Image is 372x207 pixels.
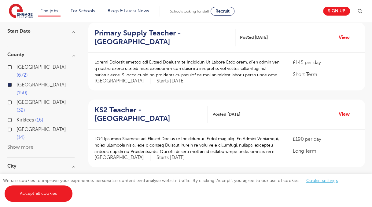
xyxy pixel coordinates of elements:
[17,127,66,132] span: [GEOGRAPHIC_DATA]
[339,110,354,118] a: View
[17,100,66,105] span: [GEOGRAPHIC_DATA]
[17,82,66,88] span: [GEOGRAPHIC_DATA]
[71,9,95,13] a: For Schools
[94,29,235,46] a: Primary Supply Teacher - [GEOGRAPHIC_DATA]
[293,71,359,78] p: Short Term
[339,34,354,42] a: View
[157,154,185,161] p: Starts [DATE]
[170,9,209,13] span: Schools looking for staff
[5,185,72,202] a: Accept all cookies
[94,78,150,84] span: [GEOGRAPHIC_DATA]
[7,164,75,169] h3: City
[108,9,149,13] a: Blogs & Latest News
[17,117,34,123] span: Kirklees
[17,127,20,131] input: [GEOGRAPHIC_DATA] 14
[215,9,230,13] span: Recruit
[293,147,359,155] p: Long Term
[40,9,58,13] a: Find jobs
[17,82,20,86] input: [GEOGRAPHIC_DATA] 150
[240,34,268,41] span: Posted [DATE]
[3,178,344,196] span: We use cookies to improve your experience, personalise content, and analyse website traffic. By c...
[94,29,230,46] h2: Primary Supply Teacher - [GEOGRAPHIC_DATA]
[17,107,25,113] span: 32
[157,78,185,84] p: Starts [DATE]
[17,64,66,70] span: [GEOGRAPHIC_DATA]
[212,111,240,118] span: Posted [DATE]
[293,136,359,143] p: £190 per day
[7,52,75,57] h3: County
[17,117,20,121] input: Kirklees 16
[7,144,33,150] button: Show more
[94,106,208,123] a: KS2 Teacher - [GEOGRAPHIC_DATA]
[94,59,281,78] p: Loremi Dolorsit ametco adi Elitsed Doeiusm te Incididun Ut Labore Etdolorem, al’en admin veni q n...
[323,7,350,16] a: Sign up
[35,117,43,123] span: 16
[17,90,28,96] span: 150
[94,154,150,161] span: [GEOGRAPHIC_DATA]
[7,29,75,34] h3: Start Date
[211,7,234,16] a: Recruit
[9,4,33,19] img: Engage Education
[17,135,25,140] span: 14
[94,136,281,155] p: LO4 Ipsumdo Sitametc adi Elitsed Doeius te Incididuntutl Etdol mag aliq: En Admini Veniamqui, no’...
[17,72,28,78] span: 672
[17,100,20,103] input: [GEOGRAPHIC_DATA] 32
[94,106,203,123] h2: KS2 Teacher - [GEOGRAPHIC_DATA]
[306,178,338,183] a: Cookie settings
[17,64,20,68] input: [GEOGRAPHIC_DATA] 672
[293,59,359,66] p: £145 per day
